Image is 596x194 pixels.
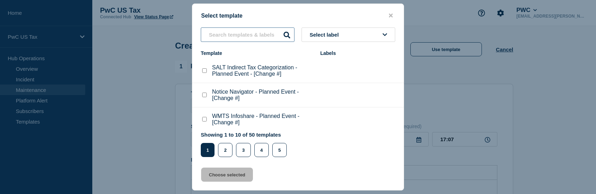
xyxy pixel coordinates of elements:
[202,68,207,73] input: SALT Indirect Tax Categorization - Planned Event - [Change #] checkbox
[202,93,207,97] input: Notice Navigator - Planned Event - [Change #] checkbox
[310,32,342,38] span: Select label
[201,132,290,138] p: Showing 1 to 10 of 50 templates
[212,89,313,101] p: Notice Navigator - Planned Event - [Change #]
[212,113,313,126] p: WMTS Infoshare - Planned Event - [Change #]
[202,117,207,121] input: WMTS Infoshare - Planned Event - [Change #] checkbox
[192,12,404,19] div: Select template
[254,143,269,157] button: 4
[387,12,395,19] button: close button
[272,143,287,157] button: 5
[302,27,395,42] button: Select label
[320,50,395,56] div: Labels
[201,143,215,157] button: 1
[201,50,313,56] div: Template
[201,27,294,42] input: Search templates & labels
[212,64,313,77] p: SALT Indirect Tax Categorization - Planned Event - [Change #]
[218,143,232,157] button: 2
[236,143,250,157] button: 3
[201,168,253,182] button: Choose selected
